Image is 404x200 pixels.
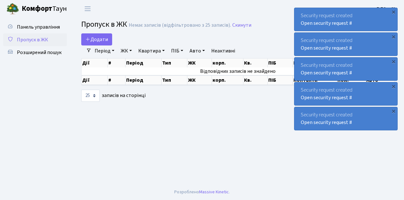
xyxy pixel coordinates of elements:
th: корп. [212,75,243,85]
th: ЖК [187,75,212,85]
span: Пропуск в ЖК [81,19,127,30]
th: # [108,59,126,67]
b: ВЛ2 -. К. [377,5,396,12]
div: Немає записів (відфільтровано з 25 записів). [129,22,231,28]
a: ВЛ2 -. К. [377,5,396,13]
div: × [390,58,397,65]
a: Open security request # [301,45,352,52]
div: × [390,9,397,15]
a: Open security request # [301,69,352,76]
a: Open security request # [301,20,352,27]
div: × [390,83,397,89]
a: Розширений пошук [3,46,67,59]
a: Квартира [136,45,167,56]
a: Період [92,45,117,56]
th: ПІБ [268,59,292,67]
th: Тип [162,59,187,67]
a: Неактивні [209,45,238,56]
b: Комфорт [22,3,52,14]
a: Панель управління [3,21,67,33]
th: Контакти [293,59,337,67]
th: # [108,75,126,85]
a: Скинути [232,22,251,28]
td: Відповідних записів не знайдено [82,67,394,75]
select: записів на сторінці [81,90,100,102]
th: ПІБ [268,75,292,85]
th: Тип [162,75,187,85]
div: Розроблено . [174,189,230,196]
a: Massive Kinetic [199,189,229,195]
label: записів на сторінці [81,90,146,102]
a: Пропуск в ЖК [3,33,67,46]
div: Security request created [294,58,397,80]
div: × [390,108,397,114]
a: Авто [187,45,207,56]
th: ЖК [187,59,212,67]
span: Таун [22,3,67,14]
th: Період [126,75,162,85]
th: Дії [82,59,108,67]
a: ЖК [118,45,134,56]
div: Security request created [294,82,397,105]
img: logo.png [6,3,19,15]
th: Кв. [243,75,268,85]
a: Open security request # [301,119,352,126]
th: Дії [82,75,108,85]
th: Контакти [293,75,337,85]
th: Період [126,59,162,67]
div: Security request created [294,107,397,130]
span: Панель управління [17,24,60,31]
span: Додати [85,36,108,43]
a: ПІБ [169,45,186,56]
a: Додати [81,33,112,45]
div: Security request created [294,8,397,31]
a: Open security request # [301,94,352,101]
div: × [390,33,397,40]
span: Розширений пошук [17,49,61,56]
th: корп. [212,59,243,67]
button: Переключити навігацію [80,3,96,14]
th: Кв. [243,59,268,67]
div: Security request created [294,33,397,56]
span: Пропуск в ЖК [17,36,48,43]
